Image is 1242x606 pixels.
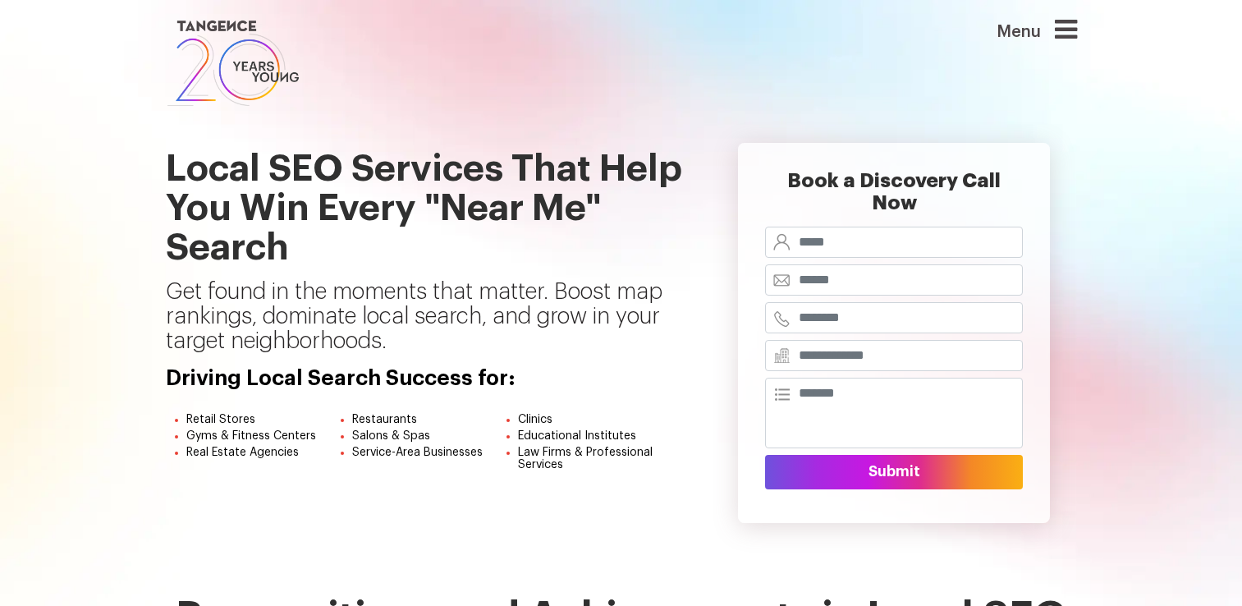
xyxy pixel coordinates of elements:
span: Salons & Spas [352,430,430,442]
span: Service-Area Businesses [352,447,483,458]
h4: Driving Local Search Success for: [166,367,687,391]
span: Restaurants [352,414,417,425]
img: logo SVG [166,16,300,110]
span: Real Estate Agencies [186,447,299,458]
span: Law Firms & Professional Services [518,447,653,471]
button: Submit [765,455,1023,489]
p: Get found in the moments that matter. Boost map rankings, dominate local search, and grow in your... [166,280,687,367]
span: Clinics [518,414,552,425]
h1: Local SEO Services That Help You Win Every "Near Me" Search [166,110,687,280]
span: Retail Stores [186,414,255,425]
span: Gyms & Fitness Centers [186,430,316,442]
span: Educational Institutes [518,430,636,442]
h2: Book a Discovery Call Now [765,170,1023,227]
